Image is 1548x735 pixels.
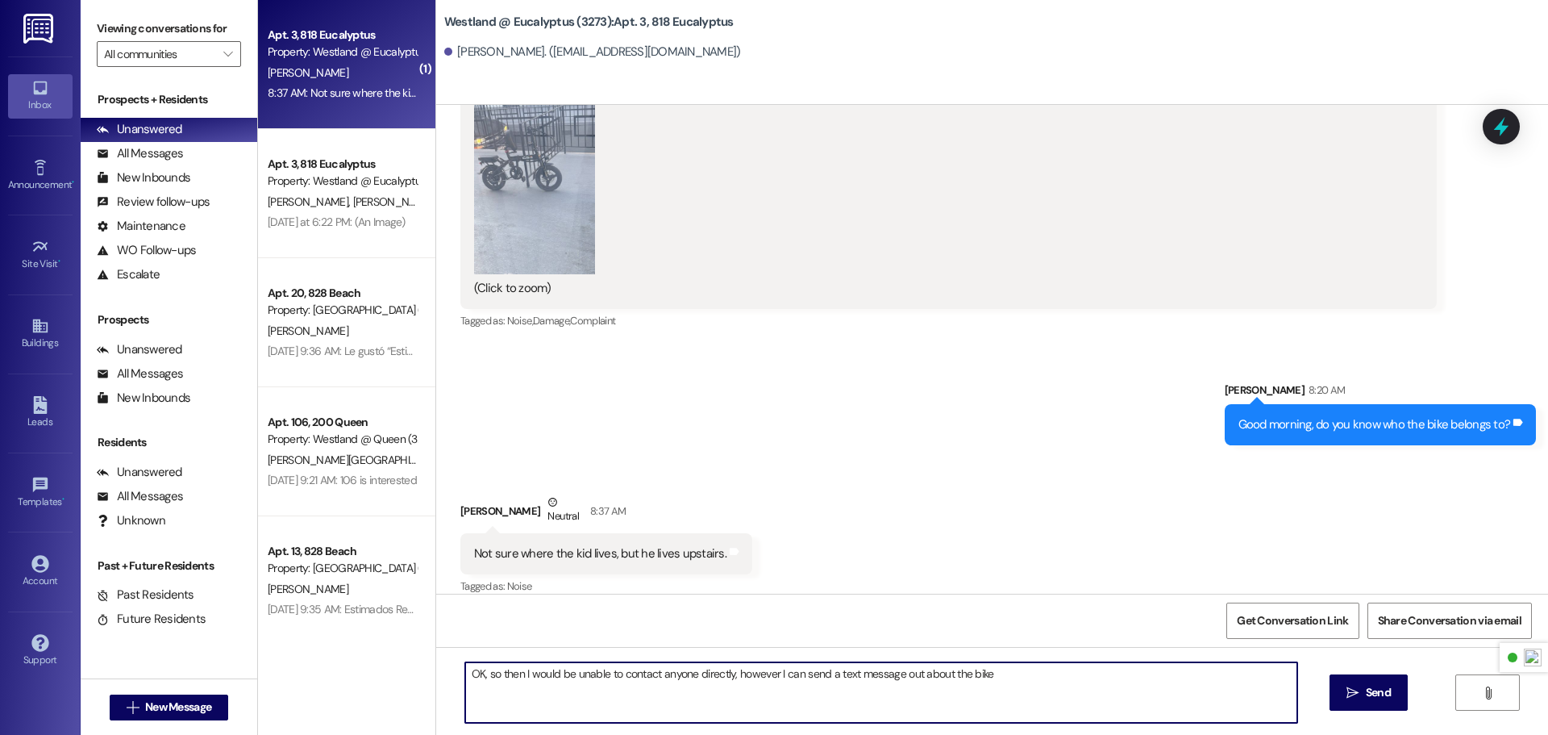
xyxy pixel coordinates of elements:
[97,16,241,41] label: Viewing conversations for
[268,414,417,431] div: Apt. 106, 200 Queen
[97,587,194,603] div: Past Residents
[474,280,1411,297] div: (Click to zoom)
[268,285,417,302] div: Apt. 20, 828 Beach
[268,156,417,173] div: Apt. 3, 818 Eucalyptus
[81,434,257,451] div: Residents
[268,324,348,338] span: [PERSON_NAME]
[570,314,615,328] span: Complaint
[268,453,451,467] span: [PERSON_NAME][GEOGRAPHIC_DATA]
[223,48,232,61] i: 
[97,464,182,481] div: Unanswered
[352,194,433,209] span: [PERSON_NAME]
[8,550,73,594] a: Account
[145,699,211,716] span: New Message
[8,471,73,515] a: Templates •
[127,701,139,714] i: 
[474,545,726,562] div: Not sure where the kid lives, but he lives upstairs.
[1346,687,1359,700] i: 
[81,558,257,574] div: Past + Future Residents
[268,543,417,560] div: Apt. 13, 828 Beach
[460,574,752,598] div: Tagged as:
[268,560,417,577] div: Property: [GEOGRAPHIC_DATA] ([STREET_ADDRESS]) (3280)
[268,302,417,319] div: Property: [GEOGRAPHIC_DATA] ([STREET_ADDRESS]) (3280)
[97,121,182,138] div: Unanswered
[72,177,74,188] span: •
[268,65,348,80] span: [PERSON_NAME]
[97,169,190,186] div: New Inbounds
[8,74,73,118] a: Inbox
[1225,382,1537,404] div: [PERSON_NAME]
[8,312,73,356] a: Buildings
[544,494,581,528] div: Neutral
[104,41,215,67] input: All communities
[507,314,533,328] span: Noise ,
[1330,674,1408,711] button: Send
[268,582,348,596] span: [PERSON_NAME]
[1378,612,1521,629] span: Share Conversation via email
[97,512,165,529] div: Unknown
[507,579,532,593] span: Noise
[8,233,73,277] a: Site Visit •
[268,44,417,61] div: Property: Westland @ Eucalyptus (3273)
[1482,687,1494,700] i: 
[62,494,64,505] span: •
[81,311,257,328] div: Prospects
[586,503,626,520] div: 8:37 AM
[97,194,210,211] div: Review follow-ups
[1237,612,1348,629] span: Get Conversation Link
[268,344,647,358] div: [DATE] 9:36 AM: Le gustó “Estimados Residentes, Se nos ha informado que algu…”
[1226,603,1359,639] button: Get Conversation Link
[268,86,538,100] div: 8:37 AM: Not sure where the kid lives, but he lives upstairs.
[1238,416,1511,433] div: Good morning, do you know who the bike belongs to?
[23,14,56,44] img: ResiDesk Logo
[97,488,183,505] div: All Messages
[97,365,183,382] div: All Messages
[1367,603,1532,639] button: Share Conversation via email
[110,695,229,720] button: New Message
[268,431,417,448] div: Property: Westland @ Queen (3266)
[97,390,190,407] div: New Inbounds
[1366,684,1391,701] span: Send
[444,44,741,61] div: [PERSON_NAME]. ([EMAIL_ADDRESS][DOMAIN_NAME])
[474,97,595,274] button: Zoom image
[8,391,73,435] a: Leads
[58,256,60,267] span: •
[268,473,417,487] div: [DATE] 9:21 AM: 106 is interested
[97,611,206,628] div: Future Residents
[460,494,752,533] div: [PERSON_NAME]
[97,218,185,235] div: Maintenance
[268,215,406,229] div: [DATE] at 6:22 PM: (An Image)
[1305,382,1345,399] div: 8:20 AM
[268,173,417,190] div: Property: Westland @ Eucalyptus (3273)
[268,194,353,209] span: [PERSON_NAME]
[465,662,1297,723] textarea: OK, so then I would be unable to contact anyone directly, however I can send a text message out a...
[460,309,1437,332] div: Tagged as:
[81,91,257,108] div: Prospects + Residents
[97,341,182,358] div: Unanswered
[97,266,160,283] div: Escalate
[97,145,183,162] div: All Messages
[97,242,196,259] div: WO Follow-ups
[533,314,570,328] span: Damage ,
[444,14,734,31] b: Westland @ Eucalyptus (3273): Apt. 3, 818 Eucalyptus
[268,27,417,44] div: Apt. 3, 818 Eucalyptus
[8,629,73,673] a: Support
